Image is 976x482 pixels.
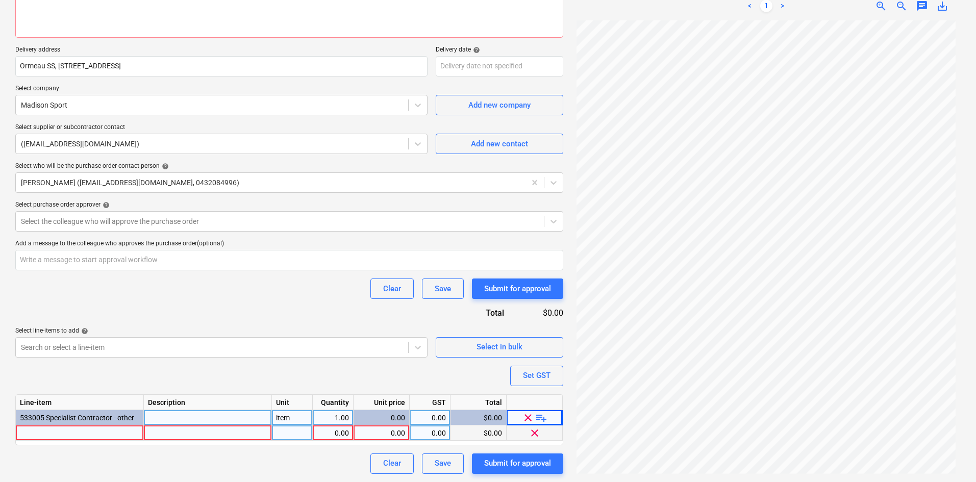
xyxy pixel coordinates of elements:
[472,278,563,299] button: Submit for approval
[15,123,428,134] p: Select supplier or subcontractor contact
[451,425,507,441] div: $0.00
[477,340,522,353] div: Select in bulk
[383,456,401,470] div: Clear
[422,278,464,299] button: Save
[422,453,464,474] button: Save
[101,201,110,209] span: help
[410,395,451,410] div: GST
[484,282,551,295] div: Submit for approval
[272,395,313,410] div: Unit
[431,307,520,319] div: Total
[15,240,563,248] div: Add a message to the colleague who approves the purchase order (optional)
[436,337,563,358] button: Select in bulk
[435,282,451,295] div: Save
[436,95,563,115] button: Add new company
[484,456,551,470] div: Submit for approval
[15,162,563,170] div: Select who will be the purchase order contact person
[436,46,563,54] div: Delivery date
[354,395,410,410] div: Unit price
[414,410,446,425] div: 0.00
[523,369,550,382] div: Set GST
[436,134,563,154] button: Add new contact
[79,327,88,335] span: help
[451,410,507,425] div: $0.00
[370,278,414,299] button: Clear
[925,433,976,482] iframe: Chat Widget
[144,395,272,410] div: Description
[414,425,446,441] div: 0.00
[522,411,534,423] span: clear
[529,426,541,439] span: clear
[510,366,563,386] button: Set GST
[15,250,563,270] input: Write a message to start approval workflow
[472,453,563,474] button: Submit for approval
[16,395,144,410] div: Line-item
[435,456,451,470] div: Save
[15,46,428,56] p: Delivery address
[520,307,563,319] div: $0.00
[15,85,428,95] p: Select company
[535,411,547,423] span: playlist_add
[272,410,313,425] div: item
[451,395,507,410] div: Total
[468,98,531,112] div: Add new company
[436,56,563,77] input: Delivery date not specified
[383,282,401,295] div: Clear
[15,56,428,77] input: Delivery address
[160,163,169,170] span: help
[317,425,349,441] div: 0.00
[15,327,428,335] div: Select line-items to add
[358,425,405,441] div: 0.00
[15,201,563,209] div: Select purchase order approver
[317,410,349,425] div: 1.00
[358,410,405,425] div: 0.00
[20,414,134,422] span: 533005 Specialist Contractor - other
[471,46,480,54] span: help
[313,395,354,410] div: Quantity
[471,137,528,150] div: Add new contact
[370,453,414,474] button: Clear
